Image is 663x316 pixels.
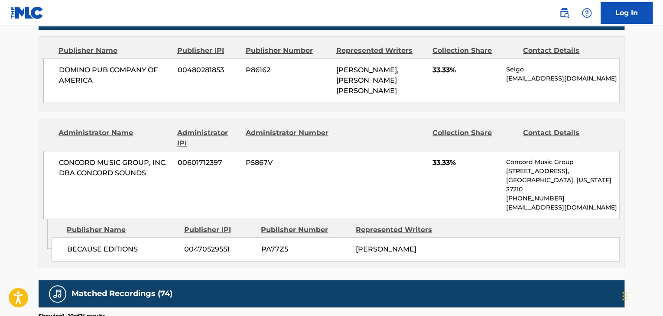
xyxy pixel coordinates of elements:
[506,74,619,83] p: [EMAIL_ADDRESS][DOMAIN_NAME]
[506,167,619,176] p: [STREET_ADDRESS],
[177,45,239,56] div: Publisher IPI
[556,4,573,22] a: Public Search
[432,128,517,148] div: Collection Share
[432,65,500,75] span: 33.33%
[10,6,44,19] img: MLC Logo
[432,158,500,168] span: 33.33%
[52,289,63,299] img: Matched Recordings
[184,244,254,255] span: 00470529551
[58,128,171,148] div: Administrator Name
[506,65,619,74] p: Seigo
[178,65,239,75] span: 00480281853
[67,244,178,255] span: BECAUSE EDITIONS
[246,158,330,168] span: P5867V
[523,128,607,148] div: Contact Details
[432,45,517,56] div: Collection Share
[601,2,653,24] a: Log In
[578,4,595,22] div: Help
[245,128,329,148] div: Administrator Number
[356,245,416,253] span: [PERSON_NAME]
[59,158,171,178] span: CONCORD MUSIC GROUP, INC. DBA CONCORD SOUNDS
[506,158,619,167] p: Concord Music Group
[178,158,239,168] span: 00601712397
[71,289,172,299] h5: Matched Recordings (74)
[261,244,349,255] span: PA77Z5
[245,45,329,56] div: Publisher Number
[184,225,254,235] div: Publisher IPI
[620,274,663,316] iframe: Chat Widget
[246,65,330,75] span: P86162
[582,8,592,18] img: help
[336,45,426,56] div: Represented Writers
[622,283,627,309] div: Drag
[506,194,619,203] p: [PHONE_NUMBER]
[59,65,171,86] span: DOMINO PUB COMPANY OF AMERICA
[356,225,444,235] div: Represented Writers
[336,66,399,95] span: [PERSON_NAME], [PERSON_NAME] [PERSON_NAME]
[58,45,171,56] div: Publisher Name
[523,45,607,56] div: Contact Details
[177,128,239,148] div: Administrator IPI
[67,225,177,235] div: Publisher Name
[261,225,349,235] div: Publisher Number
[506,203,619,212] p: [EMAIL_ADDRESS][DOMAIN_NAME]
[506,176,619,194] p: [GEOGRAPHIC_DATA], [US_STATE] 37210
[559,8,569,18] img: search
